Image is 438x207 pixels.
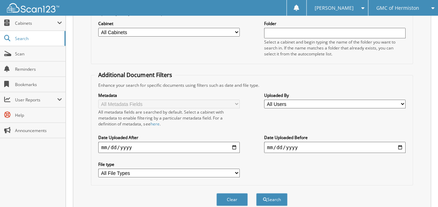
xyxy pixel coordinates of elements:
[15,97,57,103] span: User Reports
[7,3,59,13] img: scan123-logo-white.svg
[15,51,62,57] span: Scan
[264,39,406,57] div: Select a cabinet and begin typing the name of the folder you want to search in. If the name match...
[15,66,62,72] span: Reminders
[264,135,406,140] label: Date Uploaded Before
[256,193,287,206] button: Search
[264,21,406,26] label: Folder
[264,142,406,153] input: end
[314,6,353,10] span: [PERSON_NAME]
[98,135,240,140] label: Date Uploaded After
[150,121,159,127] a: here
[98,109,240,127] div: All metadata fields are searched by default. Select a cabinet with metadata to enable filtering b...
[376,6,419,10] span: GMC of Hermiston
[95,71,175,79] legend: Additional Document Filters
[15,128,62,133] span: Announcements
[15,112,62,118] span: Help
[15,36,61,41] span: Search
[95,82,409,88] div: Enhance your search for specific documents using filters such as date and file type.
[15,82,62,87] span: Bookmarks
[216,193,248,206] button: Clear
[98,21,240,26] label: Cabinet
[264,92,406,98] label: Uploaded By
[98,161,240,167] label: File type
[98,92,240,98] label: Metadata
[403,174,438,207] iframe: Chat Widget
[98,142,240,153] input: start
[15,20,57,26] span: Cabinets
